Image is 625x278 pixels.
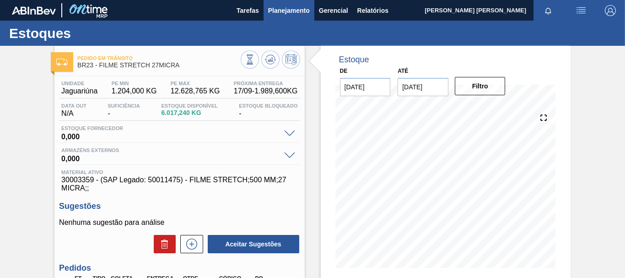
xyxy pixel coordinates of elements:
span: Unidade [61,81,97,86]
span: Suficiência [108,103,140,109]
div: Excluir Sugestões [149,235,176,253]
button: Programar Estoque [282,50,300,69]
span: BR23 - FILME STRETCH 27MICRA [77,62,240,69]
img: Logout [605,5,616,16]
span: Gerencial [319,5,348,16]
div: Estoque [339,55,369,65]
button: Filtro [455,77,506,95]
div: - [106,103,142,118]
span: PE MAX [171,81,220,86]
h1: Estoques [9,28,172,38]
span: Estoque Disponível [161,103,217,109]
img: TNhmsLtSVTkK8tSr43FrP2fwEKptu5GPRR3wAAAABJRU5ErkJggg== [12,6,56,15]
input: dd/mm/yyyy [340,78,391,96]
span: Estoque Bloqueado [239,103,297,109]
button: Aceitar Sugestões [208,235,299,253]
div: - [237,103,300,118]
span: Planejamento [268,5,310,16]
span: PE MIN [112,81,157,86]
div: Aceitar Sugestões [203,234,300,254]
label: Até [398,68,408,74]
h3: Sugestões [59,202,300,211]
img: Ícone [56,59,68,65]
span: Armazéns externos [61,147,279,153]
span: Tarefas [237,5,259,16]
p: Nenhuma sugestão para análise [59,218,300,227]
label: De [340,68,348,74]
input: dd/mm/yyyy [398,78,448,96]
span: 30003359 - (SAP Legado: 50011475) - FILME STRETCH;500 MM;27 MICRA;; [61,176,297,192]
span: 0,000 [61,153,279,162]
span: Pedido em Trânsito [77,55,240,61]
span: 0,000 [61,131,279,140]
span: 1.204,000 KG [112,87,157,95]
button: Notificações [533,4,563,17]
span: Próxima Entrega [234,81,298,86]
div: N/A [59,103,89,118]
span: Data out [61,103,86,109]
h3: Pedidos [59,263,300,273]
span: 12.628,765 KG [171,87,220,95]
div: Nova sugestão [176,235,203,253]
button: Atualizar Gráfico [261,50,280,69]
span: Jaguariúna [61,87,97,95]
span: 17/09 - 1.989,600 KG [234,87,298,95]
span: Estoque Fornecedor [61,125,279,131]
button: Visão Geral dos Estoques [241,50,259,69]
span: Relatórios [357,5,388,16]
span: Material ativo [61,169,297,175]
span: 6.017,240 KG [161,109,217,116]
img: userActions [576,5,587,16]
